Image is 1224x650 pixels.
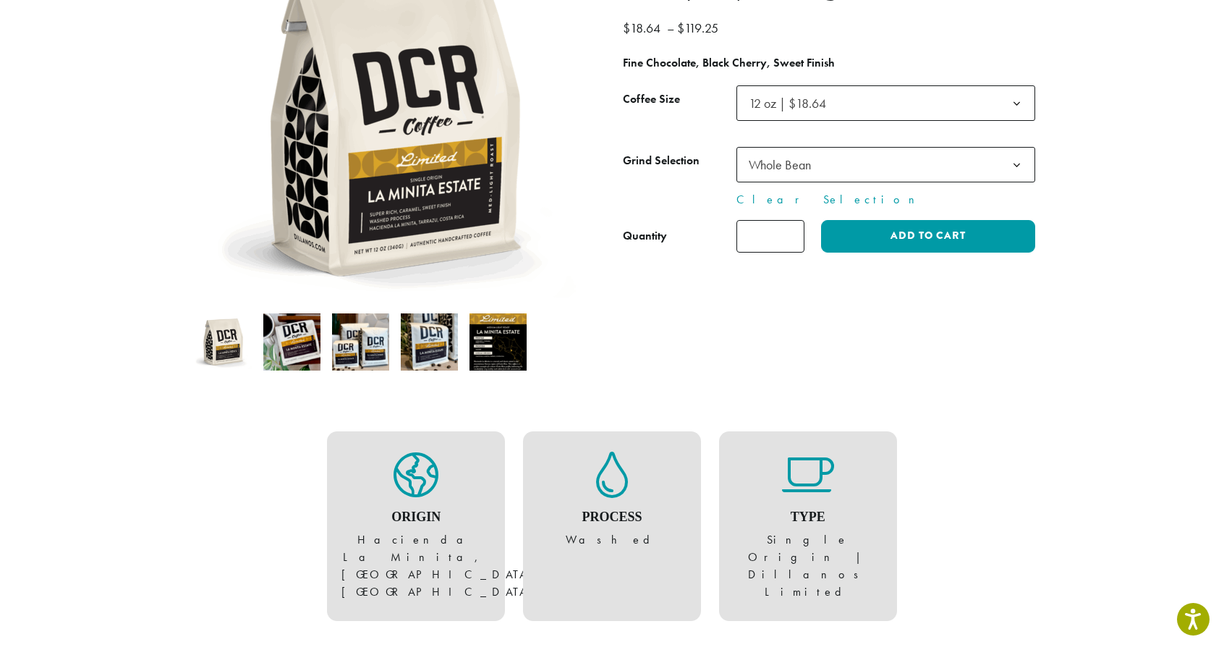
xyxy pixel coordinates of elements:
[667,20,674,36] span: –
[749,95,826,111] span: 12 oz | $18.64
[734,510,883,526] h4: Type
[623,20,630,36] span: $
[537,510,687,526] h4: Process
[401,313,458,371] img: La Minita Estate - Image 4
[623,20,664,36] bdi: 18.64
[469,313,527,371] img: La Minita Estate - Image 5
[821,220,1035,253] button: Add to cart
[537,452,687,549] figure: Washed
[332,313,389,371] img: La Minita Estate - Image 3
[341,452,490,601] figure: Hacienda La Minita, [GEOGRAPHIC_DATA], [GEOGRAPHIC_DATA]
[736,191,1035,208] a: Clear Selection
[623,227,667,245] div: Quantity
[743,151,825,179] span: Whole Bean
[743,89,841,117] span: 12 oz | $18.64
[623,89,736,110] label: Coffee Size
[734,452,883,601] figure: Single Origin | Dillanos Limited
[623,151,736,172] label: Grind Selection
[736,147,1035,182] span: Whole Bean
[677,20,722,36] bdi: 119.25
[263,313,320,371] img: La Minita Estate - Image 2
[341,510,490,526] h4: Origin
[736,220,804,253] input: Product quantity
[195,313,252,371] img: La Minita Estate
[623,55,835,70] b: Fine Chocolate, Black Cherry, Sweet Finish
[749,156,811,173] span: Whole Bean
[677,20,684,36] span: $
[736,85,1035,121] span: 12 oz | $18.64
